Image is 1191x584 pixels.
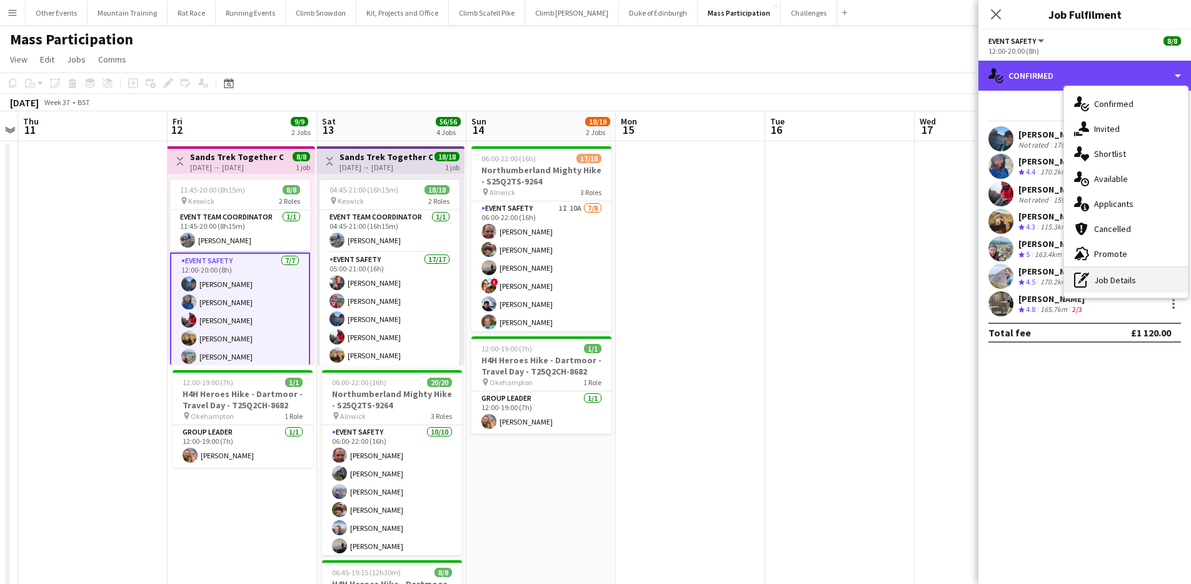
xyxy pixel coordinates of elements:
[1018,293,1085,305] div: [PERSON_NAME]
[322,116,336,127] span: Sat
[1026,277,1035,286] span: 4.5
[1018,211,1085,222] div: [PERSON_NAME]
[471,164,611,187] h3: Northumberland Mighty Hike - S25Q2TS-9264
[67,54,86,65] span: Jobs
[173,370,313,468] app-job-card: 12:00-19:00 (7h)1/1H4H Heroes Hike - Dartmoor - Travel Day - T25Q2CH-8682 Okehampton1 RoleGroup L...
[1038,222,1070,233] div: 115.3km
[88,1,168,25] button: Mountain Training
[1064,241,1188,266] div: Promote
[470,123,486,137] span: 14
[1038,305,1070,315] div: 165.7km
[490,188,515,197] span: Alnwick
[283,185,300,194] span: 8/8
[1018,195,1051,204] div: Not rated
[1018,238,1085,249] div: [PERSON_NAME]
[770,116,785,127] span: Tue
[525,1,619,25] button: Climb [PERSON_NAME]
[170,253,310,406] app-card-role: Event Safety7/712:00-20:00 (8h)[PERSON_NAME][PERSON_NAME][PERSON_NAME][PERSON_NAME][PERSON_NAME]
[471,391,611,434] app-card-role: Group Leader1/112:00-19:00 (7h)[PERSON_NAME]
[340,411,366,421] span: Alnwick
[1018,129,1098,140] div: [PERSON_NAME]
[173,425,313,468] app-card-role: Group Leader1/112:00-19:00 (7h)[PERSON_NAME]
[1064,166,1188,191] div: Available
[1072,305,1082,314] app-skills-label: 2/3
[427,378,452,387] span: 20/20
[621,116,637,127] span: Mon
[41,98,73,107] span: Week 37
[183,378,233,387] span: 12:00-19:00 (7h)
[296,161,310,172] div: 1 job
[471,336,611,434] app-job-card: 12:00-19:00 (7h)1/1H4H Heroes Hike - Dartmoor - Travel Day - T25Q2CH-8682 Okehampton1 RoleGroup L...
[586,128,610,137] div: 2 Jobs
[23,116,39,127] span: Thu
[21,123,39,137] span: 11
[918,123,936,137] span: 17
[338,196,364,206] span: Keswick
[293,152,310,161] span: 8/8
[431,411,452,421] span: 3 Roles
[10,30,133,49] h1: Mass Participation
[1018,266,1085,277] div: [PERSON_NAME]
[190,151,283,163] h3: Sands Trek Together Challenge - S25Q2CH-9384
[425,185,450,194] span: 18/18
[781,1,837,25] button: Challenges
[435,568,452,577] span: 8/8
[449,1,525,25] button: Climb Scafell Pike
[436,117,461,126] span: 56/56
[171,123,183,137] span: 12
[170,180,310,365] div: 11:45-20:00 (8h15m)8/8 Keswick2 RolesEvent Team Coordinator1/111:45-20:00 (8h15m)[PERSON_NAME]Eve...
[216,1,286,25] button: Running Events
[1026,167,1035,176] span: 4.4
[471,116,486,127] span: Sun
[435,152,460,161] span: 18/18
[583,378,601,387] span: 1 Role
[619,1,698,25] button: Duke of Edinburgh
[428,196,450,206] span: 2 Roles
[26,1,88,25] button: Other Events
[619,123,637,137] span: 15
[319,180,460,365] app-job-card: 04:45-21:00 (16h15m)18/18 Keswick2 RolesEvent Team Coordinator1/104:45-21:00 (16h15m)[PERSON_NAME...
[284,411,303,421] span: 1 Role
[988,326,1031,339] div: Total fee
[445,161,460,172] div: 1 job
[332,378,386,387] span: 06:00-22:00 (16h)
[190,163,283,172] div: [DATE] → [DATE]
[286,1,356,25] button: Climb Snowdon
[988,46,1181,56] div: 12:00-20:00 (8h)
[1038,277,1070,288] div: 170.2km
[320,123,336,137] span: 13
[988,36,1046,46] button: Event Safety
[356,1,449,25] button: Kit, Projects and Office
[584,344,601,353] span: 1/1
[471,146,611,331] app-job-card: 06:00-22:00 (16h)17/18Northumberland Mighty Hike - S25Q2TS-9264 Alnwick3 RolesEvent Safety1I10A7/...
[576,154,601,163] span: 17/18
[1064,268,1188,293] div: Job Details
[481,344,532,353] span: 12:00-19:00 (7h)
[585,117,610,126] span: 18/19
[10,96,39,109] div: [DATE]
[1032,249,1064,260] div: 163.4km
[98,54,126,65] span: Comms
[471,201,611,371] app-card-role: Event Safety1I10A7/806:00-22:00 (16h)[PERSON_NAME][PERSON_NAME][PERSON_NAME]![PERSON_NAME][PERSON...
[1064,216,1188,241] div: Cancelled
[1026,222,1035,231] span: 4.3
[491,278,498,286] span: !
[339,151,433,163] h3: Sands Trek Together Challenge - S25Q2CH-9384
[978,61,1191,91] div: Confirmed
[322,370,462,555] div: 06:00-22:00 (16h)20/20Northumberland Mighty Hike - S25Q2TS-9264 Alnwick3 RolesEvent Safety10/1006...
[93,51,131,68] a: Comms
[490,378,533,387] span: Okehampton
[1051,140,1083,149] div: 176.8km
[1026,305,1035,314] span: 4.8
[1163,36,1181,46] span: 8/8
[62,51,91,68] a: Jobs
[1026,249,1030,259] span: 5
[1018,156,1085,167] div: [PERSON_NAME]
[1064,116,1188,141] div: Invited
[170,210,310,253] app-card-role: Event Team Coordinator1/111:45-20:00 (8h15m)[PERSON_NAME]
[191,411,234,421] span: Okehampton
[329,185,398,194] span: 04:45-21:00 (16h15m)
[10,54,28,65] span: View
